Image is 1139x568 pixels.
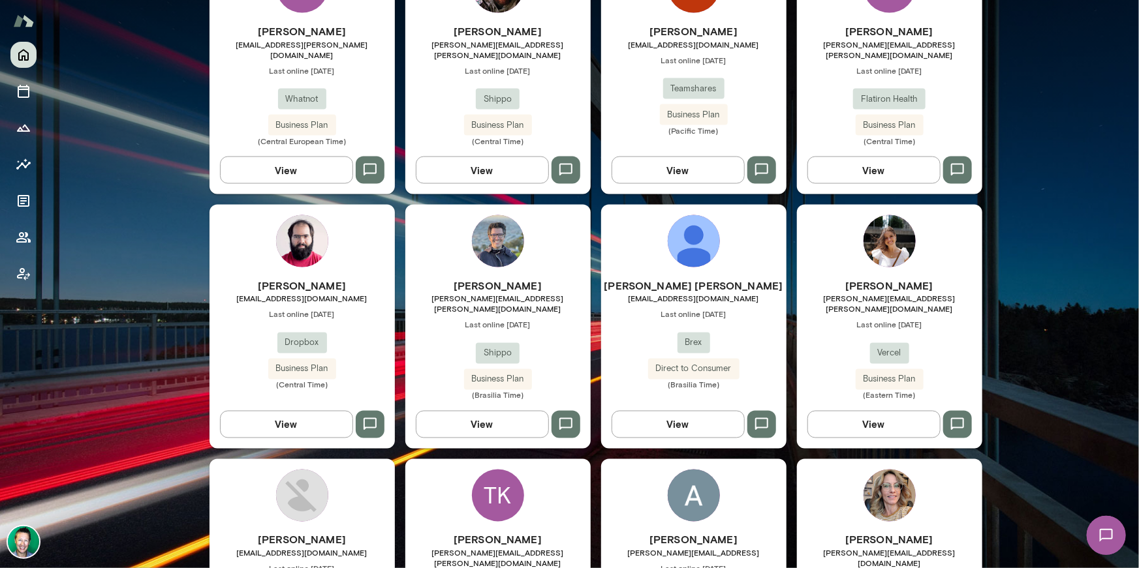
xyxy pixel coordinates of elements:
[797,390,982,400] span: (Eastern Time)
[797,320,982,330] span: Last online [DATE]
[13,8,34,33] img: Mento
[678,336,710,350] span: Brex
[601,380,787,390] span: (Brasilia Time)
[663,82,725,95] span: Teamshares
[668,470,720,522] img: Akarsh Khatagalli
[10,224,37,250] button: Members
[601,23,787,39] h6: [PERSON_NAME]
[268,363,336,376] span: Business Plan
[797,39,982,60] span: [PERSON_NAME][EMAIL_ADDRESS][PERSON_NAME][DOMAIN_NAME]
[864,215,916,267] img: Kathryn Middleton
[210,380,395,390] span: (Central Time)
[601,309,787,320] span: Last online [DATE]
[601,548,787,558] span: [PERSON_NAME][EMAIL_ADDRESS]
[210,532,395,548] h6: [PERSON_NAME]
[210,548,395,558] span: [EMAIL_ADDRESS][DOMAIN_NAME]
[405,293,591,314] span: [PERSON_NAME][EMAIL_ADDRESS][PERSON_NAME][DOMAIN_NAME]
[601,532,787,548] h6: [PERSON_NAME]
[807,157,941,184] button: View
[10,188,37,214] button: Documents
[612,157,745,184] button: View
[10,78,37,104] button: Sessions
[210,278,395,293] h6: [PERSON_NAME]
[612,411,745,438] button: View
[220,157,353,184] button: View
[210,23,395,39] h6: [PERSON_NAME]
[276,215,328,267] img: Adam Ranfelt
[416,411,549,438] button: View
[660,108,728,121] span: Business Plan
[10,115,37,141] button: Growth Plan
[464,119,532,132] span: Business Plan
[797,532,982,548] h6: [PERSON_NAME]
[10,151,37,177] button: Insights
[210,39,395,60] span: [EMAIL_ADDRESS][PERSON_NAME][DOMAIN_NAME]
[601,55,787,65] span: Last online [DATE]
[476,93,520,106] span: Shippo
[601,125,787,136] span: (Pacific Time)
[601,293,787,304] span: [EMAIL_ADDRESS][DOMAIN_NAME]
[8,526,39,558] img: Brian Lawrence
[472,470,524,522] div: TK
[476,347,520,360] span: Shippo
[797,23,982,39] h6: [PERSON_NAME]
[464,373,532,386] span: Business Plan
[220,411,353,438] button: View
[277,336,327,350] span: Dropbox
[853,93,926,106] span: Flatiron Health
[807,411,941,438] button: View
[416,157,549,184] button: View
[405,65,591,76] span: Last online [DATE]
[472,215,524,267] img: Júlio Batista
[210,309,395,320] span: Last online [DATE]
[10,42,37,68] button: Home
[268,119,336,132] span: Business Plan
[210,293,395,304] span: [EMAIL_ADDRESS][DOMAIN_NAME]
[601,39,787,50] span: [EMAIL_ADDRESS][DOMAIN_NAME]
[864,470,916,522] img: Barb Adams
[797,278,982,293] h6: [PERSON_NAME]
[405,278,591,293] h6: [PERSON_NAME]
[10,261,37,287] button: Client app
[405,320,591,330] span: Last online [DATE]
[856,119,924,132] span: Business Plan
[276,470,328,522] img: Ruben Segura
[210,136,395,146] span: (Central European Time)
[797,293,982,314] span: [PERSON_NAME][EMAIL_ADDRESS][PERSON_NAME][DOMAIN_NAME]
[797,65,982,76] span: Last online [DATE]
[797,136,982,146] span: (Central Time)
[870,347,909,360] span: Vercel
[668,215,720,267] img: Avallon Azevedo
[278,93,326,106] span: Whatnot
[856,373,924,386] span: Business Plan
[210,65,395,76] span: Last online [DATE]
[648,363,740,376] span: Direct to Consumer
[405,532,591,548] h6: [PERSON_NAME]
[405,390,591,400] span: (Brasilia Time)
[405,136,591,146] span: (Central Time)
[601,278,787,293] h6: [PERSON_NAME] [PERSON_NAME]
[405,23,591,39] h6: [PERSON_NAME]
[405,39,591,60] span: [PERSON_NAME][EMAIL_ADDRESS][PERSON_NAME][DOMAIN_NAME]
